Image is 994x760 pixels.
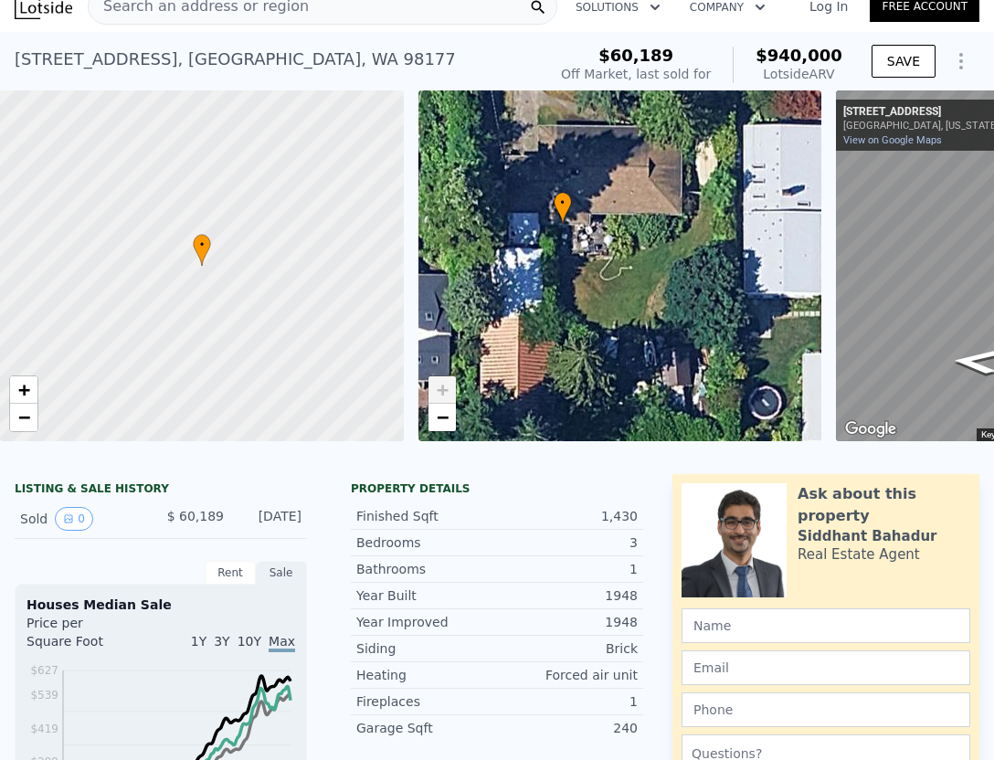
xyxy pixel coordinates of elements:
button: SAVE [872,45,936,78]
div: 1,430 [497,507,638,525]
div: Bedrooms [356,533,497,552]
a: Zoom in [10,376,37,404]
tspan: $419 [30,723,58,735]
div: • [554,192,572,224]
span: + [18,378,30,401]
span: 1Y [191,634,206,649]
div: Heating [356,666,497,684]
div: Year Improved [356,613,497,631]
div: Rent [205,561,256,585]
tspan: $539 [30,689,58,702]
div: Siding [356,639,497,658]
span: − [436,406,448,428]
span: − [18,406,30,428]
div: 1 [497,560,638,578]
div: 3 [497,533,638,552]
input: Email [682,650,970,685]
div: • [193,234,211,266]
button: Show Options [943,43,979,79]
div: Houses Median Sale [26,596,295,614]
div: Lotside ARV [756,65,842,83]
span: $ 60,189 [167,509,224,523]
img: Google [841,417,901,441]
span: $60,189 [598,46,673,65]
span: • [554,195,572,211]
input: Phone [682,692,970,727]
div: [STREET_ADDRESS] , [GEOGRAPHIC_DATA] , WA 98177 [15,47,456,72]
tspan: $627 [30,664,58,677]
div: [DATE] [238,507,301,531]
div: Fireplaces [356,692,497,711]
span: • [193,237,211,253]
div: 240 [497,719,638,737]
div: Siddhant Bahadur [798,527,936,545]
button: View historical data [55,507,93,531]
div: Sold [20,507,146,531]
div: Bathrooms [356,560,497,578]
a: Open this area in Google Maps (opens a new window) [841,417,901,441]
div: Ask about this property [798,483,970,527]
a: Zoom out [10,404,37,431]
span: 10Y [238,634,261,649]
a: View on Google Maps [843,134,942,146]
div: Sale [256,561,307,585]
div: LISTING & SALE HISTORY [15,481,307,500]
div: Off Market, last sold for [561,65,711,83]
span: 3Y [214,634,229,649]
div: Finished Sqft [356,507,497,525]
span: Max [269,634,295,652]
span: $940,000 [756,46,842,65]
span: + [436,378,448,401]
div: Price per Square Foot [26,614,161,661]
div: 1948 [497,613,638,631]
div: 1948 [497,586,638,605]
div: Property details [351,481,643,496]
a: Zoom out [428,404,456,431]
input: Name [682,608,970,643]
div: Real Estate Agent [798,545,920,564]
div: Year Built [356,586,497,605]
a: Zoom in [428,376,456,404]
div: Forced air unit [497,666,638,684]
div: Brick [497,639,638,658]
div: Garage Sqft [356,719,497,737]
div: 1 [497,692,638,711]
